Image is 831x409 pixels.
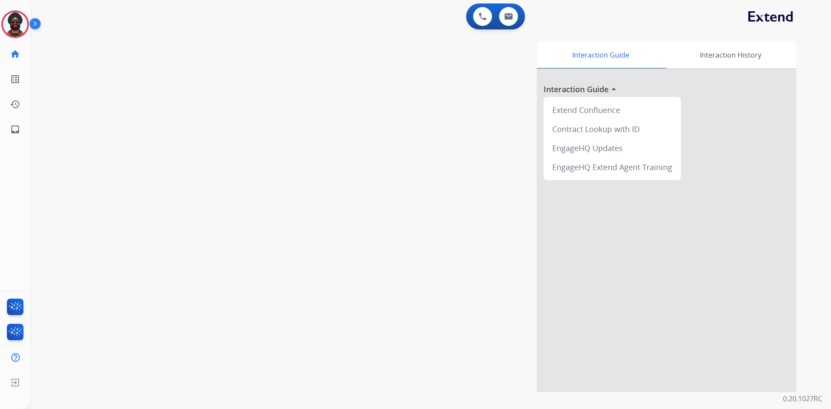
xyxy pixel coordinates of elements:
[10,74,20,84] mat-icon: list_alt
[3,12,27,36] img: avatar
[10,49,20,59] mat-icon: home
[547,119,677,138] div: Contract Lookup with ID
[547,158,677,177] div: EngageHQ Extend Agent Training
[783,393,822,404] p: 0.20.1027RC
[664,42,796,68] div: Interaction History
[10,124,20,135] mat-icon: inbox
[537,42,664,68] div: Interaction Guide
[547,138,677,158] div: EngageHQ Updates
[547,100,677,119] div: Extend Confluence
[10,99,20,109] mat-icon: history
